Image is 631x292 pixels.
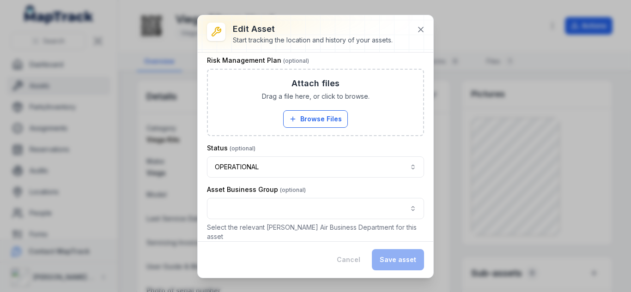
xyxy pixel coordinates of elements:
span: Drag a file here, or click to browse. [262,92,370,101]
p: Select the relevant [PERSON_NAME] Air Business Department for this asset [207,223,424,241]
label: Status [207,143,255,153]
button: Browse Files [283,110,348,128]
label: Asset Business Group [207,185,306,194]
label: Risk Management Plan [207,56,309,65]
h3: Edit asset [233,23,393,36]
h3: Attach files [291,77,340,90]
div: Start tracking the location and history of your assets. [233,36,393,45]
button: OPERATIONAL [207,156,424,178]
